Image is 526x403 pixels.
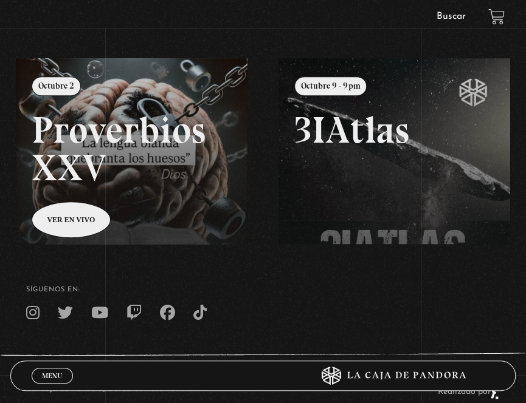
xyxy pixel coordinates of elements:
a: Buscar [436,12,465,21]
a: View your shopping cart [488,8,505,25]
h4: SÍguenos en: [26,286,500,293]
span: Cerrar [38,382,67,391]
span: Menu [42,372,62,379]
a: Realizado por [438,387,500,396]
